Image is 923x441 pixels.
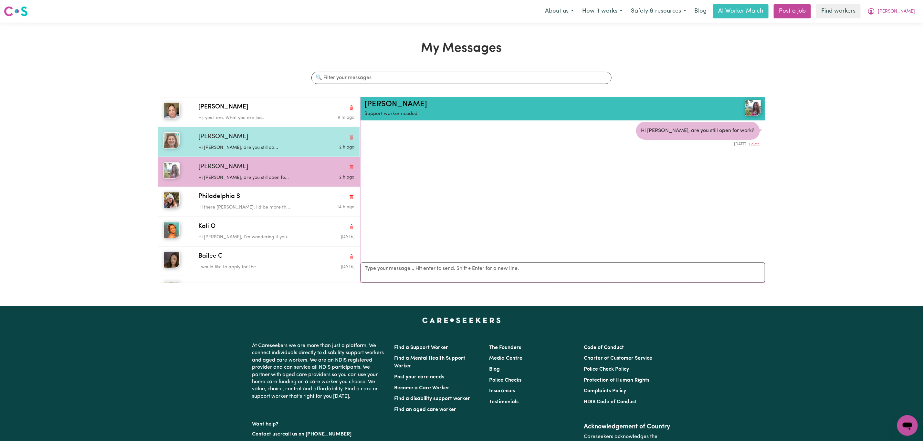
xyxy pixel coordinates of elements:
div: [DATE] [636,140,760,147]
a: Blog [489,367,500,372]
img: Saad A [163,282,180,298]
h1: My Messages [158,41,765,56]
img: Kali O [163,222,180,238]
a: Contact us [252,432,278,437]
p: Want help? [252,418,387,428]
a: Testimonials [489,399,519,405]
a: Find an aged care worker [394,407,456,412]
img: Christina N [163,132,180,149]
img: Sara P [163,162,180,179]
a: Police Checks [489,378,521,383]
p: Support worker needed [364,110,695,118]
a: Code of Conduct [584,345,624,350]
p: or [252,428,387,440]
h2: Acknowledgement of Country [584,423,671,431]
div: Hi [PERSON_NAME], are you still open for work? [636,122,760,140]
button: Safety & resources [627,5,690,18]
a: Find a Mental Health Support Worker [394,356,466,369]
a: The Founders [489,345,521,350]
button: Delete conversation [349,282,354,291]
p: Hi, yes I am. What you are loo... [198,115,302,122]
button: Saad ASaad ADelete conversationI would like to apply for the ...Message sent on November 3, 2024 [158,276,360,306]
button: About us [541,5,578,18]
button: Diana F[PERSON_NAME]Delete conversationHi, yes I am. What you are loo...Message sent on August 4,... [158,97,360,127]
button: Delete conversation [349,193,354,201]
img: View Sara P's profile [745,100,761,116]
a: [PERSON_NAME] [364,100,427,108]
a: Police Check Policy [584,367,629,372]
span: Kali O [198,222,215,231]
span: Message sent on August 3, 2025 [337,205,354,209]
button: How it works [578,5,627,18]
p: I would like to apply for the ... [198,264,302,271]
span: [PERSON_NAME] [198,162,248,172]
a: Post a job [774,4,811,18]
p: Hi [PERSON_NAME], are you still op... [198,144,302,151]
span: Message sent on August 4, 2025 [338,116,354,120]
button: Delete conversation [349,133,354,141]
a: Blog [690,4,710,18]
button: Delete conversation [349,252,354,261]
span: Bailee C [198,252,222,261]
a: Become a Care Worker [394,385,450,391]
a: Careseekers home page [422,318,501,323]
span: Message sent on August 4, 2025 [339,175,354,179]
button: My Account [863,5,919,18]
button: Sara P[PERSON_NAME]Delete conversationHi [PERSON_NAME], are you still open fo...Message sent on A... [158,157,360,187]
a: Find workers [816,4,861,18]
span: Message sent on November 5, 2024 [341,265,354,269]
button: Delete conversation [349,163,354,171]
a: Sara P [695,100,761,116]
a: Protection of Human Rights [584,378,649,383]
a: Post your care needs [394,374,445,380]
button: Kali OKali ODelete conversationHi [PERSON_NAME], I’m wondering if you...Message sent on August 6,... [158,217,360,246]
p: Hi there [PERSON_NAME], I'd be more th... [198,204,302,211]
a: Media Centre [489,356,522,361]
span: Message sent on August 4, 2025 [339,145,354,149]
span: Message sent on August 6, 2025 [341,235,354,239]
a: Complaints Policy [584,388,626,394]
p: Hi [PERSON_NAME], I’m wondering if you... [198,234,302,241]
a: Find a disability support worker [394,396,470,401]
span: [PERSON_NAME] [198,103,248,112]
img: Careseekers logo [4,5,28,17]
img: Bailee C [163,252,180,268]
button: Delete conversation [349,103,354,111]
span: [PERSON_NAME] [198,132,248,142]
button: Philadelphia SPhiladelphia SDelete conversationHi there [PERSON_NAME], I'd be more th...Message s... [158,187,360,216]
button: Bailee CBailee CDelete conversationI would like to apply for the ...Message sent on November 5, 2024 [158,246,360,276]
a: Find a Support Worker [394,345,448,350]
a: Careseekers logo [4,4,28,19]
a: AI Worker Match [713,4,769,18]
button: Delete [749,142,760,147]
button: Christina N[PERSON_NAME]Delete conversationHi [PERSON_NAME], are you still op...Message sent on A... [158,127,360,157]
p: At Careseekers we are more than just a platform. We connect individuals directly to disability su... [252,340,387,403]
a: Charter of Customer Service [584,356,652,361]
p: Hi [PERSON_NAME], are you still open fo... [198,174,302,181]
input: 🔍 Filter your messages [311,72,611,84]
a: Insurances [489,388,515,394]
span: Philadelphia S [198,192,240,201]
span: Saad A [198,282,219,291]
a: call us on [PHONE_NUMBER] [283,432,352,437]
iframe: Button to launch messaging window, conversation in progress [897,415,918,436]
a: NDIS Code of Conduct [584,399,637,405]
button: Delete conversation [349,222,354,231]
span: [PERSON_NAME] [878,8,915,15]
img: Philadelphia S [163,192,180,208]
img: Diana F [163,103,180,119]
